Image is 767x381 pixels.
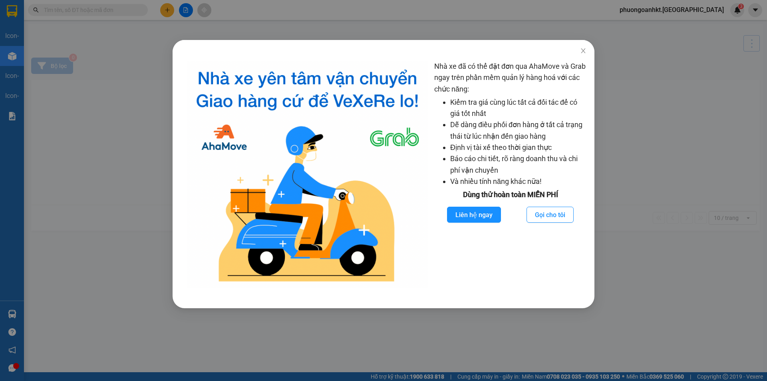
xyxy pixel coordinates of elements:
[527,207,574,223] button: Gọi cho tôi
[447,207,501,223] button: Liên hệ ngay
[187,61,428,288] img: logo
[450,176,586,187] li: Và nhiều tính năng khác nữa!
[580,48,586,54] span: close
[450,153,586,176] li: Báo cáo chi tiết, rõ ràng doanh thu và chi phí vận chuyển
[450,119,586,142] li: Dễ dàng điều phối đơn hàng ở tất cả trạng thái từ lúc nhận đến giao hàng
[450,142,586,153] li: Định vị tài xế theo thời gian thực
[434,61,586,288] div: Nhà xe đã có thể đặt đơn qua AhaMove và Grab ngay trên phần mềm quản lý hàng hoá với các chức năng:
[450,97,586,120] li: Kiểm tra giá cùng lúc tất cả đối tác để có giá tốt nhất
[455,210,493,220] span: Liên hệ ngay
[572,40,594,62] button: Close
[434,189,586,200] div: Dùng thử hoàn toàn MIỄN PHÍ
[535,210,565,220] span: Gọi cho tôi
